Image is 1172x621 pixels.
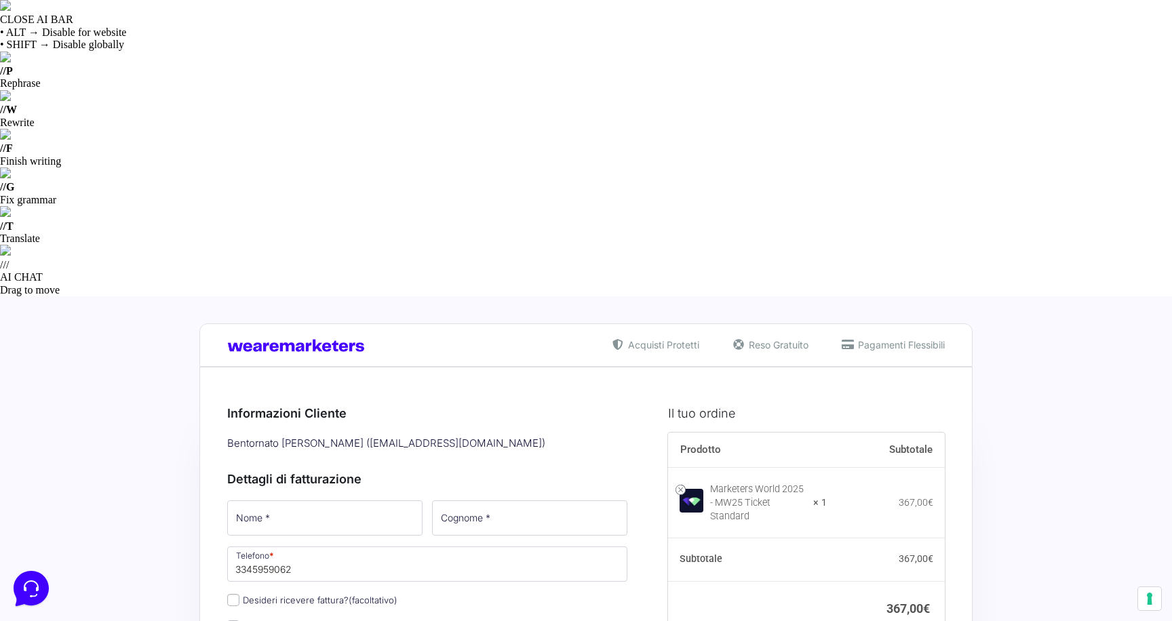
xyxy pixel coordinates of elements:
th: Subtotale [827,433,945,468]
label: Desideri ricevere fattura? [227,595,397,605]
span: € [928,497,933,508]
img: dark [65,76,92,103]
span: Inizia una conversazione [88,122,200,133]
bdi: 367,00 [899,497,933,508]
span: (facoltativo) [349,595,397,605]
span: Pagamenti Flessibili [855,338,945,352]
div: Marketers World 2025 - MW25 Ticket Standard [710,483,805,523]
div: Bentornato [PERSON_NAME] ( [EMAIL_ADDRESS][DOMAIN_NAME] ) [222,433,632,455]
img: dark [22,76,49,103]
button: Aiuto [177,435,260,466]
input: Nome * [227,500,423,536]
a: Apri Centro Assistenza [144,168,250,179]
span: Acquisti Protetti [625,338,699,352]
h3: Il tuo ordine [668,404,945,422]
bdi: 367,00 [899,553,933,564]
p: Home [41,454,64,466]
span: Reso Gratuito [745,338,808,352]
input: Cognome * [432,500,627,536]
span: € [923,601,930,616]
iframe: Customerly Messenger Launcher [11,568,52,609]
button: Home [11,435,94,466]
span: Le tue conversazioni [22,54,115,65]
input: Telefono * [227,546,627,582]
h3: Informazioni Cliente [227,404,627,422]
img: dark [43,76,71,103]
button: Messaggi [94,435,178,466]
button: Le tue preferenze relative al consenso per le tecnologie di tracciamento [1138,587,1161,610]
strong: × 1 [813,496,827,510]
p: Messaggi [117,454,154,466]
button: Inizia una conversazione [22,114,250,141]
input: Cerca un articolo... [31,197,222,211]
span: Trova una risposta [22,168,106,179]
th: Subtotale [668,538,827,582]
input: Desideri ricevere fattura?(facoltativo) [227,594,239,606]
bdi: 367,00 [886,601,930,616]
h3: Dettagli di fatturazione [227,470,627,488]
h2: Ciao da Marketers 👋 [11,11,228,33]
img: Marketers World 2025 - MW25 Ticket Standard [680,489,703,513]
span: € [928,553,933,564]
p: Aiuto [209,454,229,466]
th: Prodotto [668,433,827,468]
